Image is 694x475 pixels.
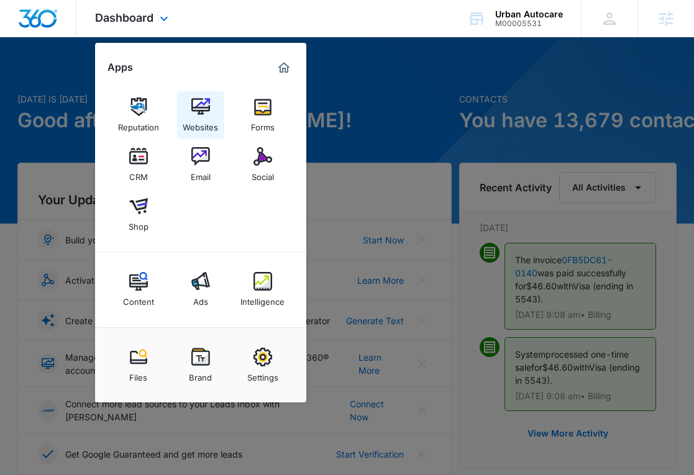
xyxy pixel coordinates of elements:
a: Brand [177,342,224,389]
div: Email [191,166,211,182]
a: Forms [239,91,286,138]
a: Websites [177,91,224,138]
a: Intelligence [239,266,286,313]
a: Reputation [115,91,162,138]
div: Shop [129,215,148,232]
div: Ads [193,291,208,307]
a: Social [239,141,286,188]
a: Files [115,342,162,389]
div: Forms [251,116,275,132]
div: CRM [129,166,148,182]
a: Content [115,266,162,313]
div: account id [495,19,563,28]
a: CRM [115,141,162,188]
div: account name [495,9,563,19]
a: Email [177,141,224,188]
div: Social [252,166,274,182]
a: Ads [177,266,224,313]
div: Settings [247,366,278,382]
div: Websites [183,116,218,132]
div: Brand [189,366,212,382]
a: Shop [115,191,162,238]
div: Content [123,291,154,307]
div: Reputation [118,116,159,132]
h2: Apps [107,61,133,73]
div: Intelligence [240,291,285,307]
a: Marketing 360® Dashboard [274,58,294,78]
div: Files [129,366,147,382]
a: Settings [239,342,286,389]
span: Dashboard [95,11,153,24]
